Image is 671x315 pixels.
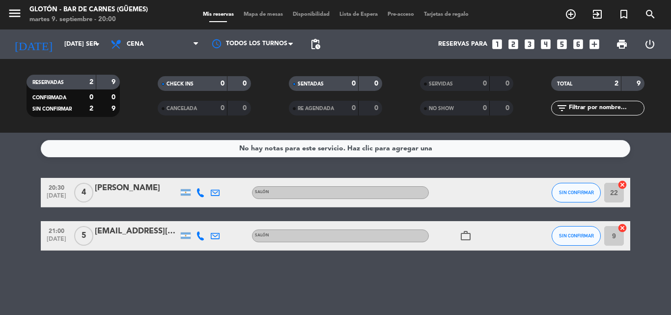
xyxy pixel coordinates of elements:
[618,8,630,20] i: turned_in_not
[32,107,72,112] span: SIN CONFIRMAR
[7,6,22,24] button: menu
[419,12,474,17] span: Tarjetas de regalo
[298,106,334,111] span: RE AGENDADA
[89,94,93,101] strong: 0
[32,80,64,85] span: RESERVADAS
[95,225,178,238] div: [EMAIL_ADDRESS][DOMAIN_NAME]
[615,80,618,87] strong: 2
[352,80,356,87] strong: 0
[523,38,536,51] i: looks_3
[505,80,511,87] strong: 0
[44,181,69,193] span: 20:30
[239,143,432,154] div: No hay notas para este servicio. Haz clic para agregar una
[255,190,269,194] span: SALÓN
[167,82,194,86] span: CHECK INS
[644,8,656,20] i: search
[438,41,487,48] span: Reservas para
[127,41,144,48] span: Cena
[591,8,603,20] i: exit_to_app
[559,233,594,238] span: SIN CONFIRMAR
[298,82,324,86] span: SENTADAS
[374,105,380,112] strong: 0
[617,180,627,190] i: cancel
[29,15,148,25] div: martes 9. septiembre - 20:00
[221,105,224,112] strong: 0
[637,80,643,87] strong: 9
[288,12,335,17] span: Disponibilidad
[557,82,572,86] span: TOTAL
[198,12,239,17] span: Mis reservas
[429,82,453,86] span: SERVIDAS
[89,79,93,86] strong: 2
[89,105,93,112] strong: 2
[44,225,69,236] span: 21:00
[617,223,627,233] i: cancel
[429,106,454,111] span: NO SHOW
[616,38,628,50] span: print
[383,12,419,17] span: Pre-acceso
[588,38,601,51] i: add_box
[491,38,503,51] i: looks_one
[167,106,197,111] span: CANCELADA
[7,33,59,55] i: [DATE]
[29,5,148,15] div: Glotón - Bar de Carnes (Güemes)
[239,12,288,17] span: Mapa de mesas
[572,38,585,51] i: looks_6
[91,38,103,50] i: arrow_drop_down
[505,105,511,112] strong: 0
[221,80,224,87] strong: 0
[309,38,321,50] span: pending_actions
[74,183,93,202] span: 4
[483,105,487,112] strong: 0
[460,230,472,242] i: work_outline
[556,38,568,51] i: looks_5
[568,103,644,114] input: Filtrar por nombre...
[95,182,178,195] div: [PERSON_NAME]
[32,95,66,100] span: CONFIRMADA
[636,29,664,59] div: LOG OUT
[556,102,568,114] i: filter_list
[112,105,117,112] strong: 9
[565,8,577,20] i: add_circle_outline
[644,38,656,50] i: power_settings_new
[74,226,93,246] span: 5
[243,80,249,87] strong: 0
[552,226,601,246] button: SIN CONFIRMAR
[374,80,380,87] strong: 0
[255,233,269,237] span: SALÓN
[352,105,356,112] strong: 0
[539,38,552,51] i: looks_4
[552,183,601,202] button: SIN CONFIRMAR
[44,193,69,204] span: [DATE]
[507,38,520,51] i: looks_two
[335,12,383,17] span: Lista de Espera
[112,79,117,86] strong: 9
[559,190,594,195] span: SIN CONFIRMAR
[7,6,22,21] i: menu
[44,236,69,247] span: [DATE]
[112,94,117,101] strong: 0
[483,80,487,87] strong: 0
[243,105,249,112] strong: 0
